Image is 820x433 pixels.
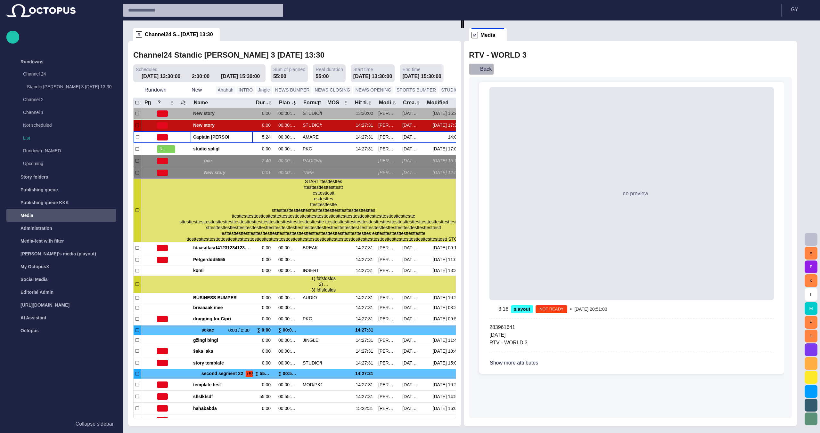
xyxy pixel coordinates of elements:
[144,100,151,106] div: Pg
[402,316,421,322] div: 8/20 09:52:52
[448,134,468,140] div: 14:06:41
[354,394,373,400] div: 14:27:31
[259,394,273,400] div: 55:00
[262,122,273,128] div: 0:00
[201,369,243,379] span: second segment 22
[805,288,817,301] button: L
[193,303,250,313] div: breaaaak mee
[194,100,208,106] div: Name
[133,84,178,96] button: Rundown
[805,330,817,342] button: U
[378,295,397,301] div: Martin Honza (mhonza)
[303,268,319,274] div: INSERT
[353,86,393,94] button: NEWS OPENING
[10,132,116,145] div: List
[402,158,421,164] div: 6/19 09:52:29
[6,55,116,337] ul: main menu
[204,158,250,164] span: bee
[433,305,468,311] div: 8/20 08:29:25
[193,245,250,251] span: fdaasdfasrf412312341234das
[427,100,448,106] div: Modified
[513,307,530,311] span: playout
[354,325,373,335] div: 14:27:31
[433,257,468,263] div: 9/10 11:02:13
[20,263,49,270] p: My OctopusX
[278,394,298,400] div: 00:55:00:00
[193,167,250,179] div: New story
[278,268,298,274] div: 00:00:00:00
[403,100,421,106] div: Created
[402,245,421,251] div: 8/21 12:13:06
[193,345,250,357] div: šaka laka
[378,360,397,366] div: Stanislav Vedra (svedra)
[433,405,468,412] div: 9/15 16:03:00
[23,135,116,141] p: List
[193,391,250,402] div: sflslkfsdf
[262,170,273,176] div: 0:01
[469,63,494,75] button: Back
[303,122,322,128] div: STUDIO/STUDIO
[354,245,373,251] div: 14:27:31
[354,337,373,343] div: 14:27:31
[303,134,319,140] div: AMARE
[805,261,817,273] button: F
[489,331,697,339] p: [DATE]
[193,120,250,131] div: New story
[193,337,250,343] span: gžingl bingl
[354,257,373,263] div: 14:27:31
[433,348,468,354] div: 9/10 10:49:56
[489,339,697,347] p: RTV - WORLD 3
[433,394,468,400] div: 9/1 14:55:46
[193,379,250,390] div: template test
[278,110,298,116] div: 00:00:00:00
[193,110,250,116] span: New story
[6,299,116,311] div: [URL][DOMAIN_NAME]
[433,316,468,322] div: 9/17 09:56:22
[471,32,478,38] p: M
[204,170,250,176] span: New story
[145,31,213,38] span: Channel24 S...[DATE] 13:30
[414,98,422,107] button: Created column menu
[278,146,298,152] div: 00:00:00:00
[378,110,397,116] div: Stanislav Vedra (svedra)
[133,51,324,60] h2: Channel24 Standic [PERSON_NAME] 3 [DATE] 13:30
[23,109,103,116] p: Channel 1
[20,315,46,321] p: AI Assistant
[378,382,397,388] div: Richard Amare (ramare)
[180,313,188,325] div: 2
[27,84,116,90] p: Standic [PERSON_NAME] 3 [DATE] 13:30
[489,305,774,313] div: •
[20,251,96,257] p: [PERSON_NAME]'s media (playout)
[402,360,421,366] div: 8/19 10:29:04
[354,316,373,322] div: 14:27:31
[402,134,421,140] div: 9/4 09:54:05
[23,148,103,154] p: Rundown -NAMED
[402,146,421,152] div: 8/20 09:41:55
[278,337,298,343] div: 00:00:00:00
[278,360,298,366] div: 00:00:00:00
[303,170,314,176] div: TAPE
[354,405,373,412] div: 15:22:31
[179,179,469,242] span: START ttesttesttes ttesttesttesttesttestt esttesttestt esttesttes ttesttesttestte sttesttesttestt...
[193,305,250,311] span: breaaaak mee
[489,324,697,331] p: 283961641
[354,369,373,379] div: 14:27:31
[378,257,397,263] div: Stanislav Vedra (svedra)
[262,146,273,152] div: 0:00
[262,158,273,164] div: 2:40
[180,84,213,96] button: New
[193,357,250,369] div: story template
[278,170,298,176] div: 00:00:00:00
[378,170,397,176] div: Stanislav Vedra (svedra)
[257,325,273,335] div: ∑ 0:00
[262,257,273,263] div: 0:00
[133,28,220,41] div: RChannel24 S...[DATE] 13:30
[378,337,397,343] div: Stanislav Vedra (svedra)
[193,316,250,322] span: dragging for Cipri
[256,86,272,94] button: Jingle
[402,170,421,176] div: 9/1 16:04:54
[433,110,468,116] div: 9/15 15:20:28
[278,122,298,128] div: 00:00:00:00
[805,247,817,260] button: A
[355,100,373,106] div: Hit time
